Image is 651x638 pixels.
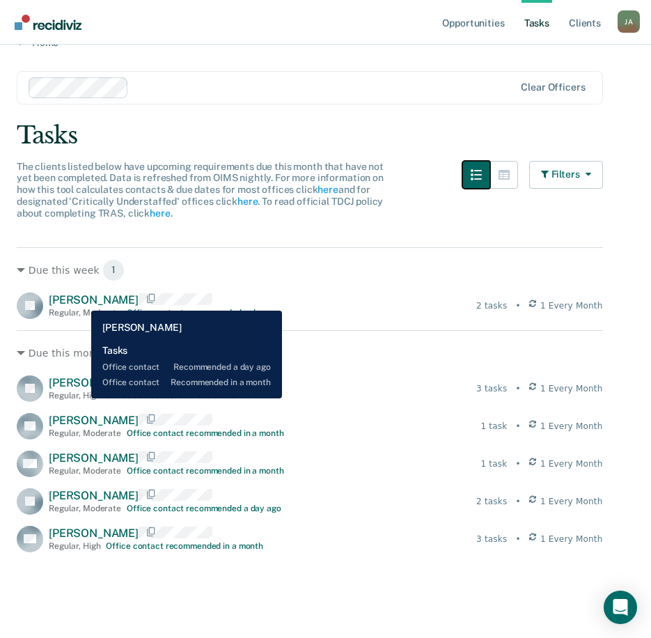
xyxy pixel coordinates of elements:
[476,495,507,508] div: 2 tasks
[540,382,603,395] span: 1 Every Month
[102,259,125,281] span: 1
[49,527,139,540] span: [PERSON_NAME]
[529,161,603,189] button: Filters
[540,533,603,545] span: 1 Every Month
[476,533,507,545] div: 3 tasks
[109,342,133,364] span: 5
[515,382,520,395] div: •
[49,414,139,427] span: [PERSON_NAME]
[127,308,281,318] div: Office contact recommended a day ago
[604,591,637,624] div: Open Intercom Messenger
[49,504,121,513] div: Regular , Moderate
[476,299,507,312] div: 2 tasks
[15,15,81,30] img: Recidiviz
[481,420,508,433] div: 1 task
[540,420,603,433] span: 1 Every Month
[540,299,603,312] span: 1 Every Month
[515,495,520,508] div: •
[127,466,284,476] div: Office contact recommended in a month
[481,458,508,470] div: 1 task
[49,466,121,476] div: Regular , Moderate
[17,259,603,281] div: Due this week 1
[49,451,139,465] span: [PERSON_NAME]
[237,196,258,207] a: here
[127,428,284,438] div: Office contact recommended in a month
[106,541,263,551] div: Office contact recommended in a month
[106,391,263,400] div: Office contact recommended in a month
[540,495,603,508] span: 1 Every Month
[17,161,384,219] span: The clients listed below have upcoming requirements due this month that have not yet been complet...
[49,293,139,306] span: [PERSON_NAME]
[49,489,139,502] span: [PERSON_NAME]
[515,533,520,545] div: •
[49,391,100,400] div: Regular , High
[17,121,634,150] div: Tasks
[49,428,121,438] div: Regular , Moderate
[49,308,121,318] div: Regular , Moderate
[540,458,603,470] span: 1 Every Month
[521,81,585,93] div: Clear officers
[618,10,640,33] div: J A
[515,299,520,312] div: •
[515,458,520,470] div: •
[17,342,603,364] div: Due this month 5
[515,420,520,433] div: •
[618,10,640,33] button: Profile dropdown button
[49,541,100,551] div: Regular , High
[127,504,281,513] div: Office contact recommended a day ago
[49,376,139,389] span: [PERSON_NAME]
[150,208,170,219] a: here
[476,382,507,395] div: 3 tasks
[317,184,338,195] a: here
